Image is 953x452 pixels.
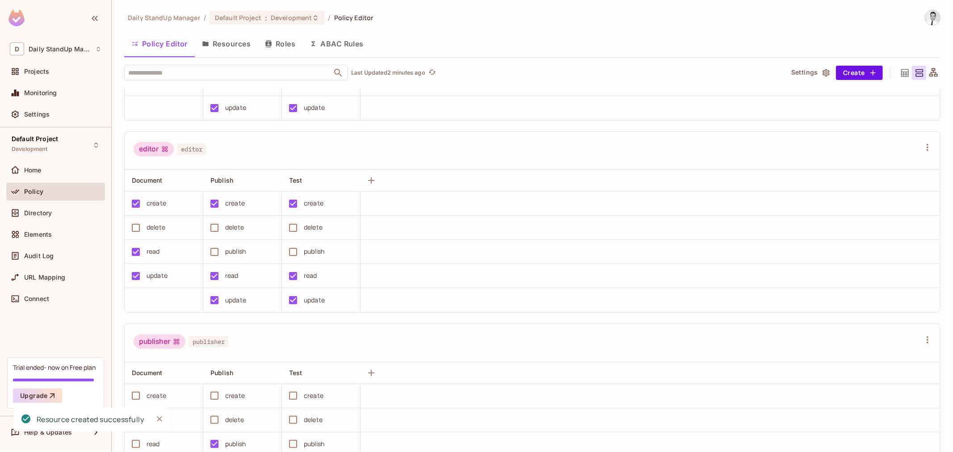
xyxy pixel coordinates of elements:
[925,10,940,25] img: Goran Jovanovic
[134,142,174,156] div: editor
[24,295,49,302] span: Connect
[189,336,228,347] span: publisher
[10,42,24,55] span: D
[225,198,245,208] div: create
[147,391,166,401] div: create
[425,67,438,78] span: Click to refresh data
[332,67,344,79] button: Open
[132,176,162,184] span: Document
[24,111,50,118] span: Settings
[788,66,832,80] button: Settings
[147,247,160,256] div: read
[124,33,195,55] button: Policy Editor
[351,69,425,76] p: Last Updated 2 minutes ago
[153,412,166,426] button: Close
[225,295,246,305] div: update
[128,13,200,22] span: the active workspace
[13,363,96,372] div: Trial ended- now on Free plan
[210,369,233,377] span: Publish
[264,14,268,21] span: :
[225,103,246,113] div: update
[289,369,302,377] span: Test
[147,439,160,449] div: read
[271,13,312,22] span: Development
[225,415,244,425] div: delete
[304,295,325,305] div: update
[29,46,91,53] span: Workspace: Daily StandUp Manager
[134,335,185,349] div: publisher
[304,222,323,232] div: delete
[147,222,165,232] div: delete
[177,143,206,155] span: editor
[24,188,43,195] span: Policy
[132,369,162,377] span: Document
[225,439,246,449] div: publish
[24,231,52,238] span: Elements
[210,176,233,184] span: Publish
[24,274,66,281] span: URL Mapping
[427,67,438,78] button: refresh
[302,33,371,55] button: ABAC Rules
[304,271,317,280] div: read
[204,13,206,22] li: /
[428,68,436,77] span: refresh
[12,135,58,142] span: Default Project
[225,222,244,232] div: delete
[225,391,245,401] div: create
[334,13,374,22] span: Policy Editor
[147,198,166,208] div: create
[289,176,302,184] span: Test
[304,439,324,449] div: publish
[304,391,323,401] div: create
[304,247,324,256] div: publish
[195,33,258,55] button: Resources
[12,146,48,153] span: Development
[304,198,323,208] div: create
[225,271,239,280] div: read
[24,252,54,259] span: Audit Log
[24,68,49,75] span: Projects
[24,89,57,96] span: Monitoring
[836,66,883,80] button: Create
[13,389,62,403] button: Upgrade
[24,167,42,174] span: Home
[8,10,25,26] img: SReyMgAAAABJRU5ErkJggg==
[225,247,246,256] div: publish
[258,33,302,55] button: Roles
[304,415,323,425] div: delete
[304,103,325,113] div: update
[215,13,261,22] span: Default Project
[37,414,144,425] div: Resource created successfully
[328,13,330,22] li: /
[24,209,52,217] span: Directory
[147,271,168,280] div: update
